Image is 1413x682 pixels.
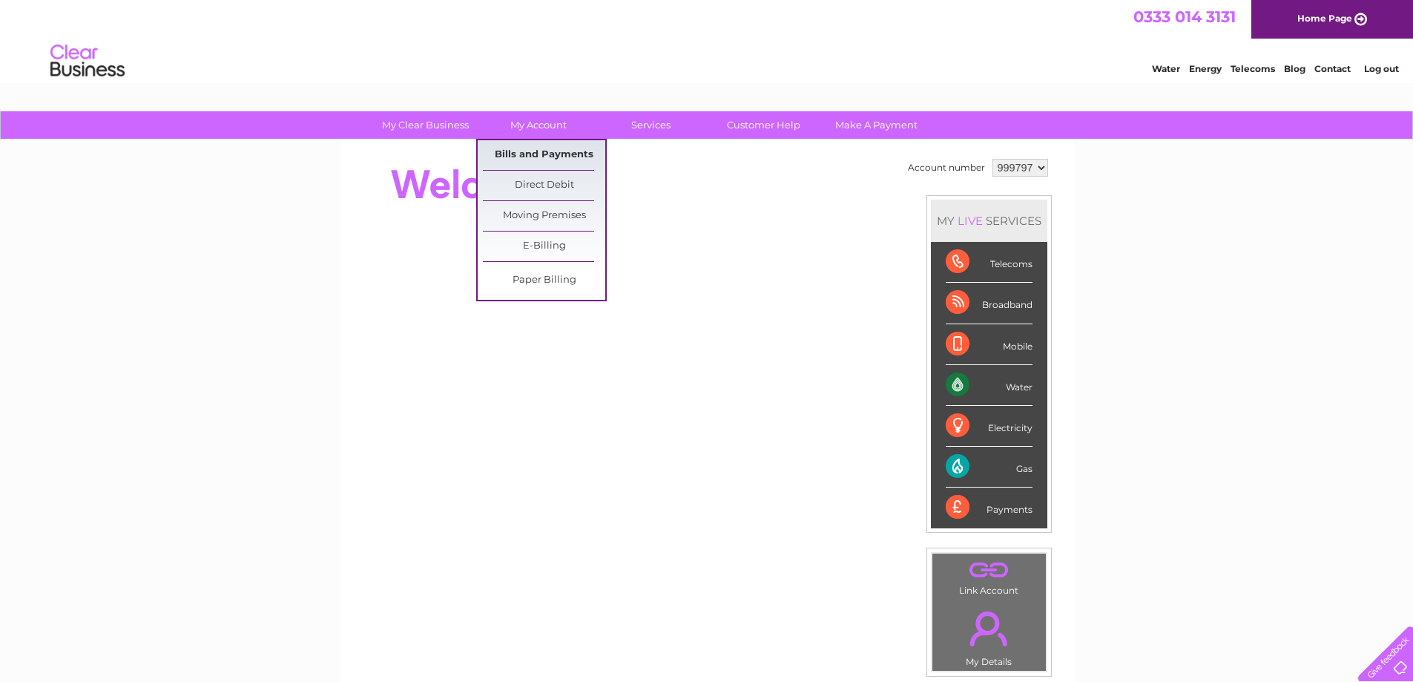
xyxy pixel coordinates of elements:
[946,488,1032,528] div: Payments
[357,8,1058,72] div: Clear Business is a trading name of Verastar Limited (registered in [GEOGRAPHIC_DATA] No. 3667643...
[946,283,1032,324] div: Broadband
[1189,63,1222,74] a: Energy
[955,214,986,228] div: LIVE
[483,201,605,231] a: Moving Premises
[1284,63,1305,74] a: Blog
[1364,63,1399,74] a: Log out
[1314,63,1351,74] a: Contact
[946,242,1032,283] div: Telecoms
[364,111,487,139] a: My Clear Business
[1231,63,1275,74] a: Telecoms
[936,557,1042,583] a: .
[477,111,599,139] a: My Account
[483,171,605,200] a: Direct Debit
[931,200,1047,242] div: MY SERVICES
[483,266,605,295] a: Paper Billing
[946,324,1032,365] div: Mobile
[1133,7,1236,26] a: 0333 014 3131
[936,603,1042,655] a: .
[946,365,1032,406] div: Water
[1152,63,1180,74] a: Water
[483,140,605,170] a: Bills and Payments
[50,39,125,84] img: logo.png
[590,111,712,139] a: Services
[946,406,1032,447] div: Electricity
[932,599,1047,672] td: My Details
[946,447,1032,488] div: Gas
[815,111,938,139] a: Make A Payment
[932,553,1047,600] td: Link Account
[483,232,605,261] a: E-Billing
[904,155,989,180] td: Account number
[702,111,825,139] a: Customer Help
